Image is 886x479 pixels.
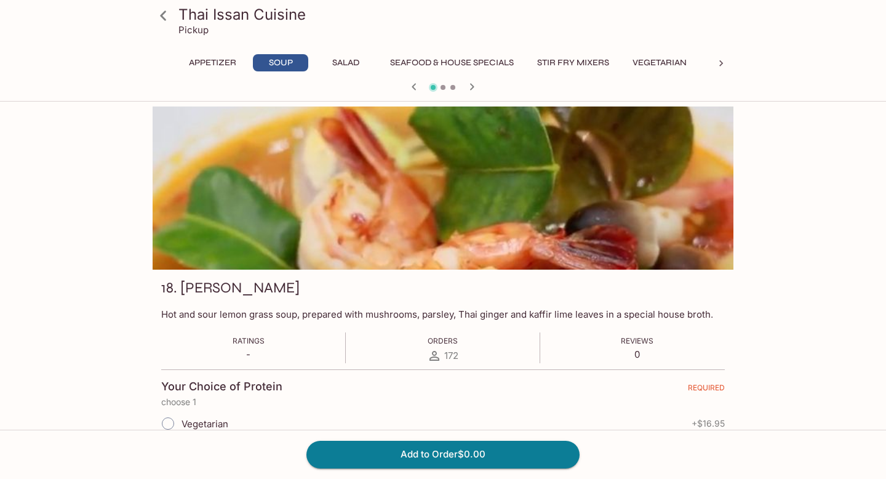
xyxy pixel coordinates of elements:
[178,24,209,36] p: Pickup
[233,336,265,345] span: Ratings
[182,418,228,430] span: Vegetarian
[692,419,725,429] span: + $16.95
[688,383,725,397] span: REQUIRED
[703,54,759,71] button: Noodles
[161,278,300,297] h3: 18. [PERSON_NAME]
[161,380,282,393] h4: Your Choice of Protein
[233,348,265,360] p: -
[530,54,616,71] button: Stir Fry Mixers
[444,350,458,361] span: 172
[253,54,308,71] button: Soup
[306,441,580,468] button: Add to Order$0.00
[153,107,733,270] div: 18. TOM YUM
[383,54,521,71] button: Seafood & House Specials
[161,308,725,320] p: Hot and sour lemon grass soup, prepared with mushrooms, parsley, Thai ginger and kaffir lime leav...
[178,5,728,24] h3: Thai Issan Cuisine
[428,336,458,345] span: Orders
[161,397,725,407] p: choose 1
[626,54,693,71] button: Vegetarian
[621,336,653,345] span: Reviews
[182,54,243,71] button: Appetizer
[318,54,373,71] button: Salad
[621,348,653,360] p: 0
